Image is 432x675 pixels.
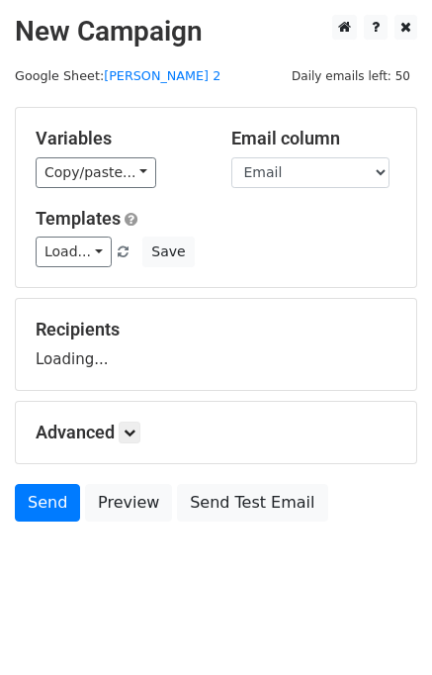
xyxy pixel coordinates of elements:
a: Daily emails left: 50 [285,68,417,83]
button: Save [142,237,194,267]
a: Send [15,484,80,522]
a: Send Test Email [177,484,327,522]
a: Load... [36,237,112,267]
h5: Advanced [36,422,396,443]
h5: Recipients [36,319,396,340]
a: [PERSON_NAME] 2 [104,68,220,83]
div: Loading... [36,319,396,370]
span: Daily emails left: 50 [285,65,417,87]
h5: Email column [231,128,397,149]
a: Templates [36,208,121,229]
h2: New Campaign [15,15,417,48]
a: Preview [85,484,172,522]
a: Copy/paste... [36,157,156,188]
small: Google Sheet: [15,68,220,83]
h5: Variables [36,128,202,149]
